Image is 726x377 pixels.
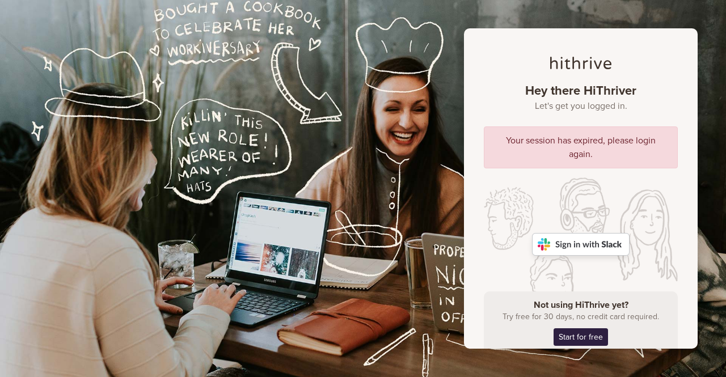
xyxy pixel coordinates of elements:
a: Start for free [554,328,608,346]
p: Try free for 30 days, no credit card required. [492,311,669,323]
h4: Not using HiThrive yet? [492,300,669,311]
small: Let's get you logged in. [484,101,678,112]
div: Your session has expired, please login again. [484,126,678,168]
img: Sign in with Slack [532,233,630,256]
h1: Hey there HiThriver [484,83,678,112]
img: hithrive-logo-dark.4eb238aa.svg [550,57,611,69]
